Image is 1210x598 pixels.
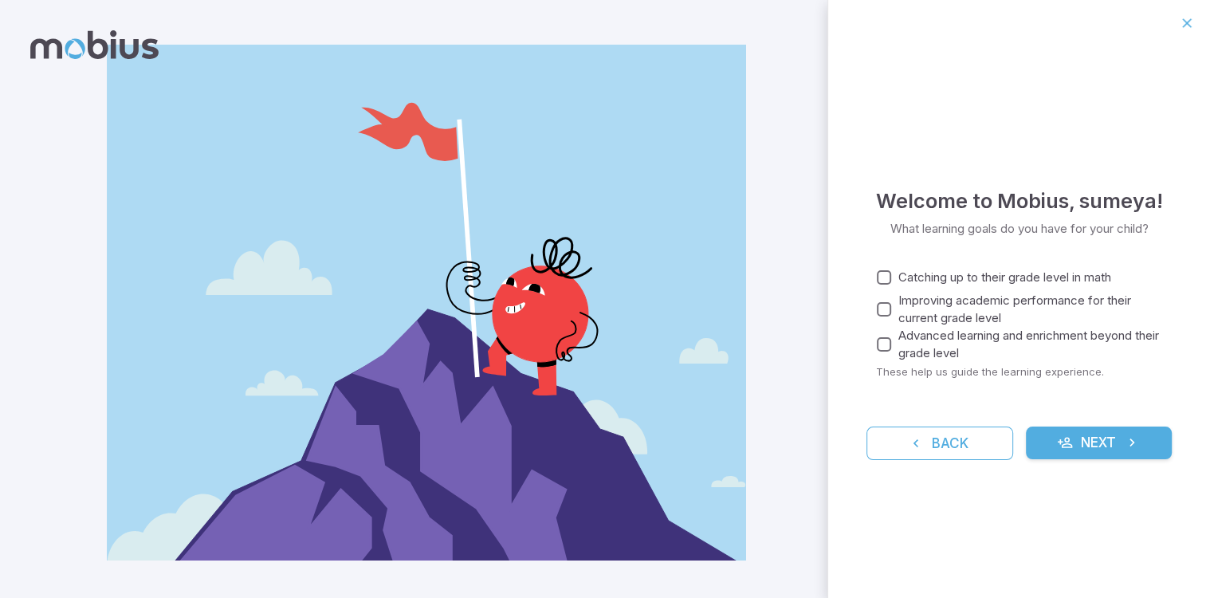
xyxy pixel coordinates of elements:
[1026,427,1173,460] button: Next
[898,269,1111,286] span: Catching up to their grade level in math
[876,364,1161,379] p: These help us guide the learning experience.
[107,45,746,561] img: parent_2-illustration
[898,327,1159,362] span: Advanced learning and enrichment beyond their grade level
[866,427,1013,460] button: Back
[876,185,1163,217] h4: Welcome to Mobius , sumeya !
[898,292,1159,327] span: Improving academic performance for their current grade level
[890,220,1149,238] p: What learning goals do you have for your child?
